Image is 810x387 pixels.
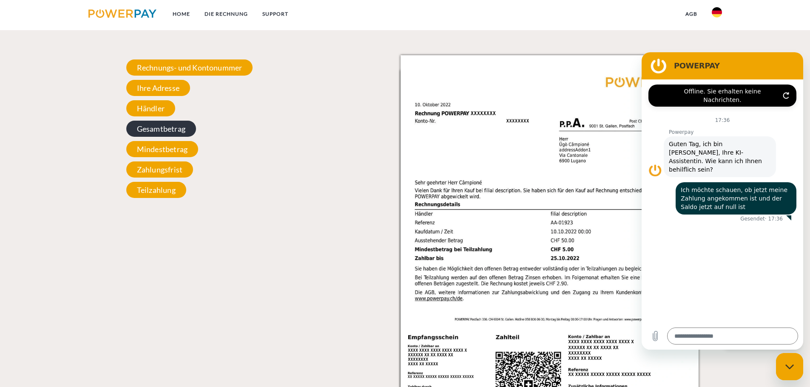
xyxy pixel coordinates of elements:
[712,7,722,17] img: de
[126,182,186,198] span: Teilzahlung
[165,6,197,22] a: Home
[88,9,157,18] img: logo-powerpay.svg
[197,6,255,22] a: DIE RECHNUNG
[126,59,253,76] span: Rechnungs- und Kontonummer
[126,100,175,116] span: Händler
[776,353,803,380] iframe: Schaltfläche zum Öffnen des Messaging-Fensters; Konversation läuft
[126,80,190,96] span: Ihre Adresse
[126,141,198,157] span: Mindestbetrag
[642,52,803,350] iframe: Messaging-Fenster
[255,6,296,22] a: SUPPORT
[678,6,705,22] a: agb
[126,121,196,137] span: Gesamtbetrag
[126,161,193,178] span: Zahlungsfrist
